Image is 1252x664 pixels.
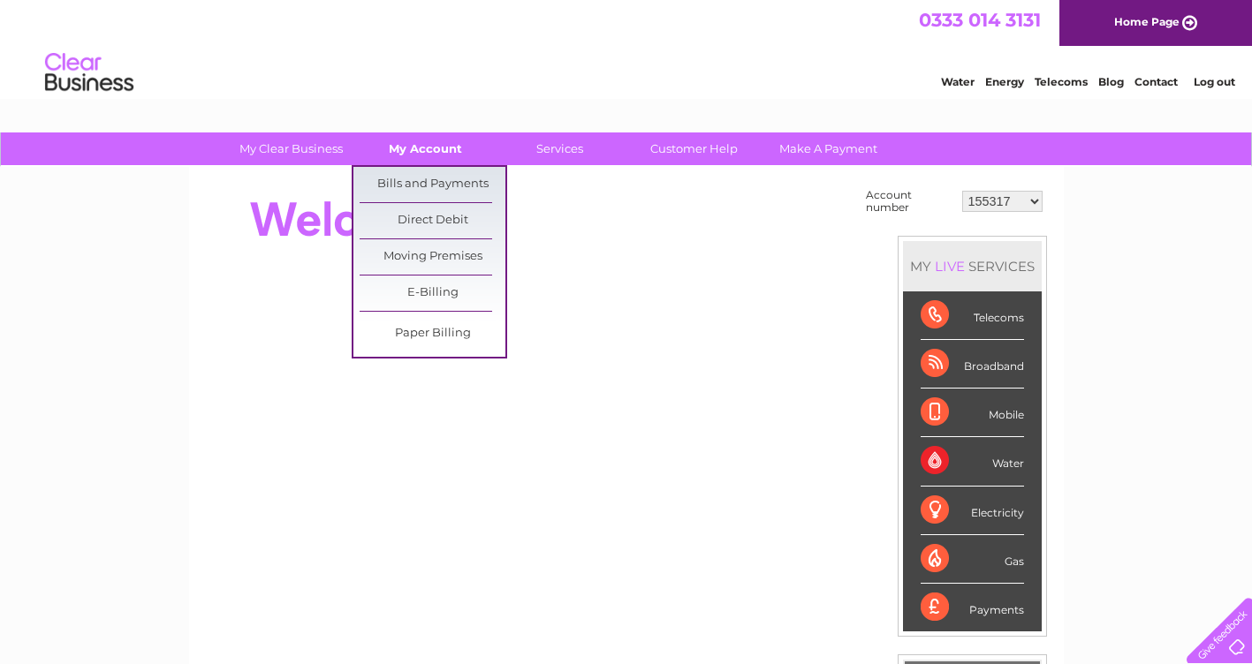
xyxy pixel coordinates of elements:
[861,185,958,218] td: Account number
[1134,75,1178,88] a: Contact
[985,75,1024,88] a: Energy
[921,535,1024,584] div: Gas
[755,132,901,165] a: Make A Payment
[1194,75,1235,88] a: Log out
[921,291,1024,340] div: Telecoms
[621,132,767,165] a: Customer Help
[487,132,633,165] a: Services
[360,203,505,238] a: Direct Debit
[921,437,1024,486] div: Water
[921,389,1024,437] div: Mobile
[218,132,364,165] a: My Clear Business
[903,241,1042,291] div: MY SERVICES
[1098,75,1124,88] a: Blog
[360,239,505,275] a: Moving Premises
[360,275,505,311] a: E-Billing
[209,10,1044,86] div: Clear Business is a trading name of Verastar Limited (registered in [GEOGRAPHIC_DATA] No. 3667643...
[921,584,1024,631] div: Payments
[44,46,134,100] img: logo.png
[921,340,1024,389] div: Broadband
[941,75,975,88] a: Water
[1035,75,1088,88] a: Telecoms
[353,132,498,165] a: My Account
[360,316,505,351] a: Paper Billing
[931,258,968,275] div: LIVE
[921,487,1024,535] div: Electricity
[919,9,1041,31] a: 0333 014 3131
[360,167,505,202] a: Bills and Payments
